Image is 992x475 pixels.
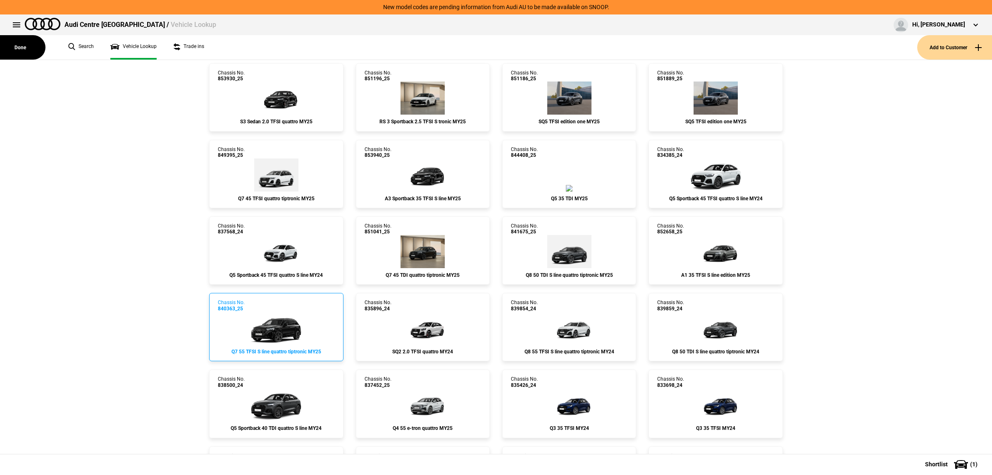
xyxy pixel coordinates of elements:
[687,158,745,192] img: Audi_FYTC3Y_24_EI_2Y2Y_4ZD_(Nadin:_4ZD_6FJ_C50_WQS)_ext.png
[251,82,301,115] img: Audi_8YMS5Y_25_EI_0E0E_6FA_C2T_0P6_4ZP_WXD_PYH_4GF_PG6_(Nadin:_0P6_4GF_4ZP_6FA_C2T_C56_PG6_PYH_S7...
[247,312,305,345] img: Audi_4MQCX2_25_EI_0E0E_MP_WC7_(Nadin:_54K_C90_PAH_S37_S9S_WC7)_ext.png
[110,35,157,60] a: Vehicle Lookup
[912,21,965,29] div: Hi, [PERSON_NAME]
[218,306,245,312] span: 840363_25
[511,70,538,82] div: Chassis No.
[365,425,481,431] div: Q4 55 e-tron quattro MY25
[365,70,391,82] div: Chassis No.
[657,196,774,202] div: Q5 Sportback 45 TFSI quattro S line MY24
[365,376,391,388] div: Chassis No.
[511,76,538,82] span: 851186_25
[657,349,774,355] div: Q8 50 TDI S line quattro tiptronic MY24
[657,76,684,82] span: 851889_25
[365,349,481,355] div: SQ2 2.0 TFSI quattro MY24
[547,235,591,268] img: Audi_4MT0N2_25_EI_6Y6Y_PAH_3S2_6FJ_(Nadin:_3S2_6FJ_C90_PAH)_ext.png
[511,119,627,125] div: SQ5 TFSI edition one MY25
[657,382,684,388] span: 833698_24
[247,388,305,421] img: Audi_FYTCUY_24_YM_6Y6Y_MP_3FU_4ZD_54U_(Nadin:_3FU_4ZD_54U_6FJ_C50)_ext.png
[365,300,391,312] div: Chassis No.
[218,223,245,235] div: Chassis No.
[511,453,538,465] div: Chassis No.
[171,21,216,29] span: Vehicle Lookup
[657,119,774,125] div: SQ5 TFSI edition one MY25
[365,382,391,388] span: 837452_25
[925,461,948,467] span: Shortlist
[657,146,684,158] div: Chassis No.
[511,306,538,312] span: 839854_24
[218,76,245,82] span: 853930_25
[218,146,245,158] div: Chassis No.
[511,300,538,312] div: Chassis No.
[657,70,684,82] div: Chassis No.
[68,35,94,60] a: Search
[401,235,445,268] img: Audi_4MQAB2_25_MP_0E0E_3FU_WA9_PAH_F72_(Nadin:_3FU_C95_F72_PAH_WA9)_ext.png
[218,196,334,202] div: Q7 45 TFSI quattro tiptronic MY25
[917,35,992,60] button: Add to Customer
[657,229,684,235] span: 852658_25
[511,349,627,355] div: Q8 55 TFSI S line quattro tiptronic MY24
[547,82,591,115] img: Audi_GUBS5Y_25LE_GX_6Y6Y_PAH_6FJ_53D_(Nadin:_53D_6FJ_C56_PAH)_ext.png
[970,461,978,467] span: ( 1 )
[398,158,448,192] img: Audi_8YFCYG_25_EI_0E0E_WBX_3L5_WXC_WXC-1_PWL_PY5_PYY_U35_(Nadin:_3L5_C56_PWL_PY5_PYY_U35_WBX_WXC)...
[511,382,538,388] span: 835426_24
[64,20,216,29] div: Audi Centre [GEOGRAPHIC_DATA] /
[365,223,391,235] div: Chassis No.
[218,119,334,125] div: S3 Sedan 2.0 TFSI quattro MY25
[25,18,60,30] img: audi.png
[218,300,245,312] div: Chassis No.
[218,229,245,235] span: 837568_24
[365,76,391,82] span: 851196_25
[251,235,301,268] img: Audi_FYTC3Y_24_EI_2Y2Y_4ZD_QQ2_45I_WXE_6FJ_WQS_PX6_X8C_(Nadin:_45I_4ZD_6FJ_C50_PX6_QQ2_WQS_WXE)_e...
[657,223,684,235] div: Chassis No.
[218,272,334,278] div: Q5 Sportback 45 TFSI quattro S line MY24
[218,376,245,388] div: Chassis No.
[657,425,774,431] div: Q3 35 TFSI MY24
[657,453,684,465] div: Chassis No.
[365,146,391,158] div: Chassis No.
[398,312,448,345] img: Audi_GAGS3Y_24_EI_Z9Z9_PAI_U80_3FB_(Nadin:_3FB_C42_PAI_U80)_ext.png
[365,229,391,235] span: 851041_25
[511,425,627,431] div: Q3 35 TFSI MY24
[398,388,448,421] img: Audi_F4BAU3_25_EI_2Y2Y_MP_(Nadin:_C15_S7E_S9S_YEA)_ext.png
[365,272,481,278] div: Q7 45 TDI quattro tiptronic MY25
[657,272,774,278] div: A1 35 TFSI S line edition MY25
[218,70,245,82] div: Chassis No.
[691,388,741,421] img: Audi_F3BBCX_24_FZ_2D2D_MP_WA7-2_3FU_4ZD_(Nadin:_3FU_3S2_4ZD_5TD_6FJ_C55_V72_WA7)_ext.png
[913,454,992,475] button: Shortlist(1)
[365,453,391,465] div: Chassis No.
[544,388,594,421] img: Audi_F3BBCX_24_FZ_2D2D_MP_WA7-2_3FU_4ZD_(Nadin:_3FU_3S2_4ZD_5TD_6FJ_C57_V72_WA7)_ext.png
[511,152,538,158] span: 844408_25
[566,185,572,192] img: Audi_FYGBJG_25_YM_A2A2__(Nadin:_C52)_ext.png
[218,425,334,431] div: Q5 Sportback 40 TDI quattro S line MY24
[218,382,245,388] span: 838500_24
[511,146,538,158] div: Chassis No.
[254,158,298,192] img: Audi_4MQAI1_25_MP_2Y2Y_3FU_WA9_PAH_F72_(Nadin:_3FU_C93_F72_PAH_WA9)_ext.png
[544,312,594,345] img: Audi_4MT0X2_24_EI_2Y2Y_MP_PAH_3S2_(Nadin:_3S2_6FJ_C87_PAH_YJZ)_ext.png
[657,300,684,312] div: Chassis No.
[365,306,391,312] span: 835896_24
[691,312,741,345] img: Audi_4MT0N2_24_EI_6Y6Y_MP_PAH_3S2_(Nadin:_3S2_6FJ_C87_PAH_YJZ)_ext.png
[365,152,391,158] span: 853940_25
[691,235,741,268] img: Audi_GBACHG_25_ZV_Z70E_PS1_WA9_WBX_6H4_PX2_2Z7_6FB_C5Q_N2T_(Nadin:_2Z7_6FB_6H4_C43_C5Q_N2T_PS1_PX...
[511,229,538,235] span: 841675_25
[694,82,738,115] img: Audi_GUBS5Y_25LE_GX_6Y6Y_PAH_6FJ_53D_(Nadin:_53D_6FJ_C56_PAH)_ext.png
[218,453,245,465] div: Chassis No.
[218,349,334,355] div: Q7 55 TFSI S line quattro tiptronic MY25
[365,119,481,125] div: RS 3 Sportback 2.5 TFSI S tronic MY25
[657,376,684,388] div: Chassis No.
[511,196,627,202] div: Q5 35 TDI MY25
[511,376,538,388] div: Chassis No.
[657,152,684,158] span: 834385_24
[657,306,684,312] span: 839859_24
[218,152,245,158] span: 849395_25
[365,196,481,202] div: A3 Sportback 35 TFSI S line MY25
[401,82,445,115] img: Audi_8YFRWY_25_QH_Z9Z9_5MB_64U_(Nadin:_5MB_64U_C48)_ext.png
[511,223,538,235] div: Chassis No.
[173,35,204,60] a: Trade ins
[511,272,627,278] div: Q8 50 TDI S line quattro tiptronic MY25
